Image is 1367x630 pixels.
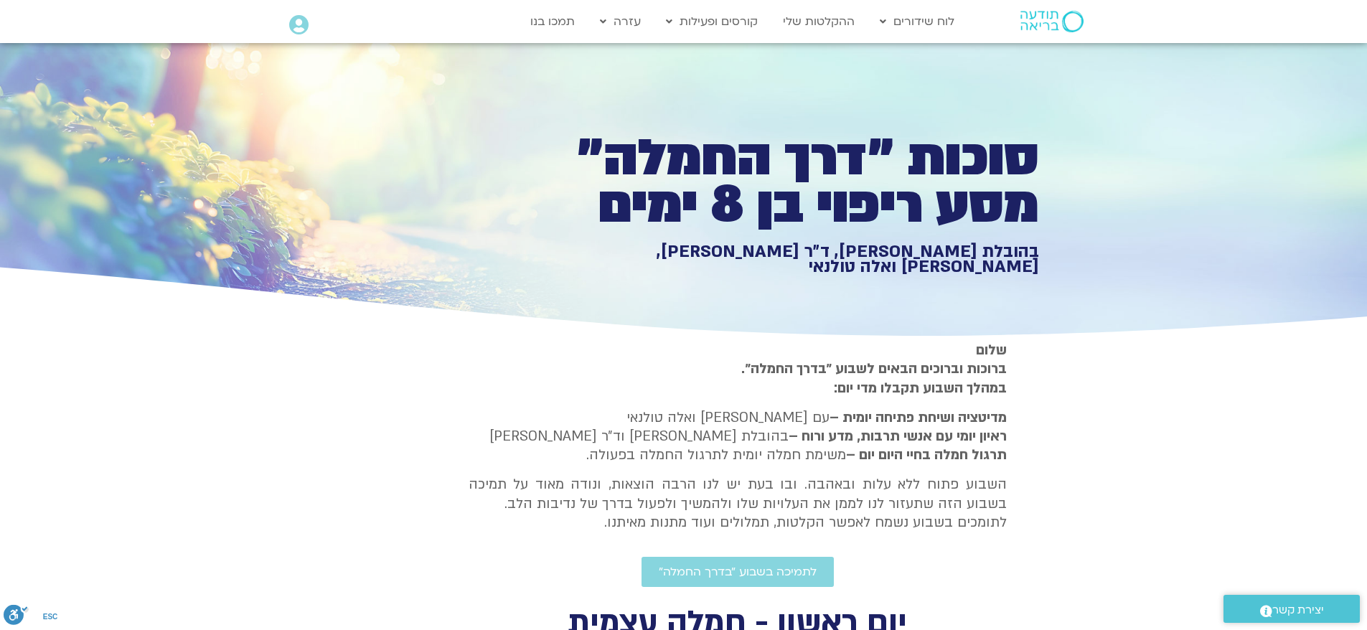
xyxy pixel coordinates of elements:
img: תודעה בריאה [1020,11,1084,32]
span: יצירת קשר [1272,601,1324,620]
strong: ברוכות וברוכים הבאים לשבוע ״בדרך החמלה״. במהלך השבוע תקבלו מדי יום: [741,359,1007,397]
h1: בהובלת [PERSON_NAME], ד״ר [PERSON_NAME], [PERSON_NAME] ואלה טולנאי [542,244,1039,275]
a: יצירת קשר [1223,595,1360,623]
a: תמכו בנו [523,8,582,35]
a: לוח שידורים [873,8,962,35]
a: עזרה [593,8,648,35]
p: עם [PERSON_NAME] ואלה טולנאי בהובלת [PERSON_NAME] וד״ר [PERSON_NAME] משימת חמלה יומית לתרגול החמל... [469,408,1007,465]
span: לתמיכה בשבוע ״בדרך החמלה״ [659,565,817,578]
a: קורסים ופעילות [659,8,765,35]
a: ההקלטות שלי [776,8,862,35]
b: ראיון יומי עם אנשי תרבות, מדע ורוח – [789,427,1007,446]
b: תרגול חמלה בחיי היום יום – [846,446,1007,464]
strong: מדיטציה ושיחת פתיחה יומית – [830,408,1007,427]
p: השבוע פתוח ללא עלות ובאהבה. ובו בעת יש לנו הרבה הוצאות, ונודה מאוד על תמיכה בשבוע הזה שתעזור לנו ... [469,475,1007,532]
a: לתמיכה בשבוע ״בדרך החמלה״ [642,557,834,587]
h1: סוכות ״דרך החמלה״ מסע ריפוי בן 8 ימים [542,135,1039,229]
strong: שלום [976,341,1007,359]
